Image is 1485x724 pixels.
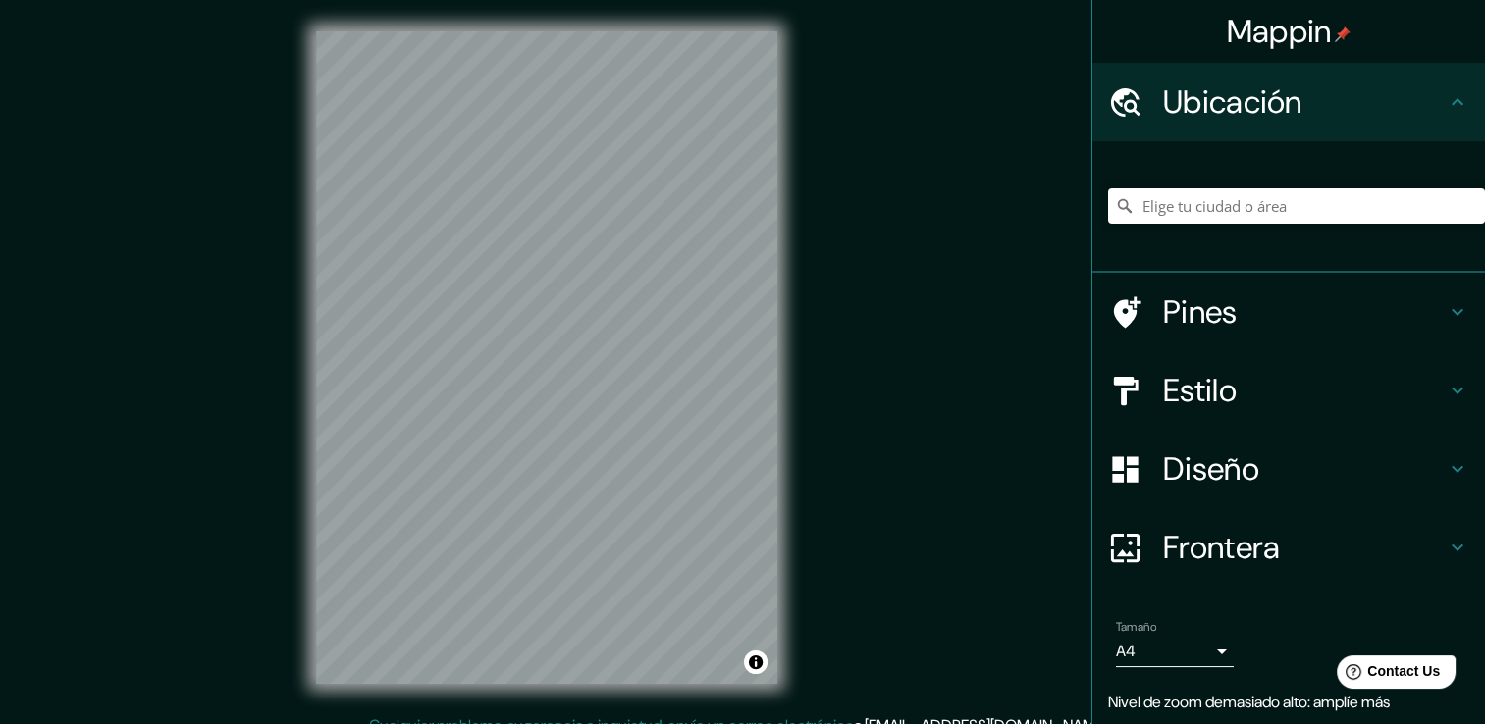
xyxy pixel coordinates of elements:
div: Estilo [1092,351,1485,430]
canvas: Mapa [316,31,777,684]
h4: Pines [1163,292,1446,332]
div: Pines [1092,273,1485,351]
h4: Ubicación [1163,82,1446,122]
input: Elige tu ciudad o área [1108,188,1485,224]
p: Nivel de zoom demasiado alto: amplíe más [1108,691,1469,714]
div: A4 [1116,636,1234,667]
div: Ubicación [1092,63,1485,141]
div: Frontera [1092,508,1485,587]
div: Diseño [1092,430,1485,508]
font: Mappin [1227,11,1332,52]
h4: Frontera [1163,528,1446,567]
h4: Diseño [1163,449,1446,489]
button: Alternar atribución [744,650,768,674]
iframe: Help widget launcher [1310,647,1463,702]
img: pin-icon.png [1335,26,1351,42]
label: Tamaño [1116,619,1156,636]
h4: Estilo [1163,371,1446,410]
